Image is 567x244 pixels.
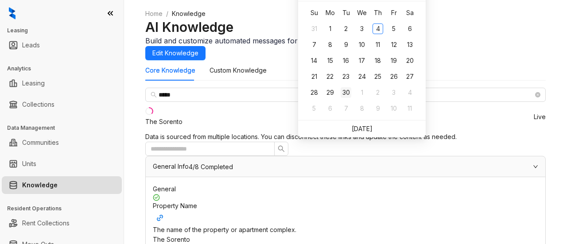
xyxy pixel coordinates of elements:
[338,69,354,85] td: 2025-09-23
[404,103,415,114] div: 11
[2,134,122,151] li: Communities
[306,101,322,116] td: 2025-10-05
[370,69,386,85] td: 2025-09-25
[354,21,370,37] td: 2025-09-03
[322,37,338,53] td: 2025-09-08
[388,23,399,34] div: 5
[278,145,285,152] span: search
[306,37,322,53] td: 2025-09-07
[386,5,402,21] th: Fr
[2,74,122,92] li: Leasing
[322,21,338,37] td: 2025-09-01
[373,23,383,34] div: 4
[306,69,322,85] td: 2025-09-21
[22,176,58,194] a: Knowledge
[535,92,540,97] span: close-circle
[22,155,36,173] a: Units
[402,85,418,101] td: 2025-10-04
[354,69,370,85] td: 2025-09-24
[341,87,351,98] div: 30
[533,164,538,169] span: expanded
[402,37,418,53] td: 2025-09-13
[352,125,373,132] a: [DATE]
[145,46,206,60] button: Edit Knowledge
[341,55,351,66] div: 16
[354,37,370,53] td: 2025-09-10
[370,5,386,21] th: Th
[370,85,386,101] td: 2025-10-02
[153,163,189,170] span: General Info
[370,21,386,37] td: 2025-09-04
[2,176,122,194] li: Knowledge
[146,156,545,177] div: General Info4/8 Completed
[153,201,538,225] div: Property Name
[153,185,176,193] span: General
[210,66,267,75] div: Custom Knowledge
[338,5,354,21] th: Tu
[354,5,370,21] th: We
[306,85,322,101] td: 2025-09-28
[370,53,386,69] td: 2025-09-18
[402,69,418,85] td: 2025-09-27
[309,23,319,34] div: 31
[373,87,383,98] div: 2
[370,37,386,53] td: 2025-09-11
[404,87,415,98] div: 4
[325,71,335,82] div: 22
[402,5,418,21] th: Sa
[402,101,418,116] td: 2025-10-11
[338,85,354,101] td: 2025-09-30
[322,69,338,85] td: 2025-09-22
[22,96,54,113] a: Collections
[357,71,367,82] div: 24
[325,39,335,50] div: 8
[354,85,370,101] td: 2025-10-01
[402,53,418,69] td: 2025-09-20
[153,236,190,243] span: The Sorento
[388,87,399,98] div: 3
[357,87,367,98] div: 1
[309,103,319,114] div: 5
[145,132,546,142] div: Data is sourced from multiple locations. You can disconnect these links and update the content as...
[325,87,335,98] div: 29
[388,103,399,114] div: 10
[357,39,367,50] div: 10
[322,53,338,69] td: 2025-09-15
[357,103,367,114] div: 8
[354,53,370,69] td: 2025-09-17
[386,101,402,116] td: 2025-10-10
[152,48,198,58] span: Edit Knowledge
[22,74,45,92] a: Leasing
[189,164,233,170] span: 4/8 Completed
[341,103,351,114] div: 7
[306,53,322,69] td: 2025-09-14
[388,55,399,66] div: 19
[370,101,386,116] td: 2025-10-09
[341,39,351,50] div: 9
[373,71,383,82] div: 25
[2,214,122,232] li: Rent Collections
[306,5,322,21] th: Su
[145,35,546,46] div: Build and customize automated messages for different occasions.
[309,71,319,82] div: 21
[322,5,338,21] th: Mo
[2,155,122,173] li: Units
[309,55,319,66] div: 14
[341,71,351,82] div: 23
[145,66,195,75] div: Core Knowledge
[404,23,415,34] div: 6
[338,37,354,53] td: 2025-09-09
[9,7,16,19] img: logo
[386,21,402,37] td: 2025-09-05
[404,55,415,66] div: 20
[151,92,157,98] span: search
[2,36,122,54] li: Leads
[386,53,402,69] td: 2025-09-19
[325,103,335,114] div: 6
[309,87,319,98] div: 28
[357,55,367,66] div: 17
[388,71,399,82] div: 26
[153,225,538,235] div: The name of the property or apartment complex.
[309,39,319,50] div: 7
